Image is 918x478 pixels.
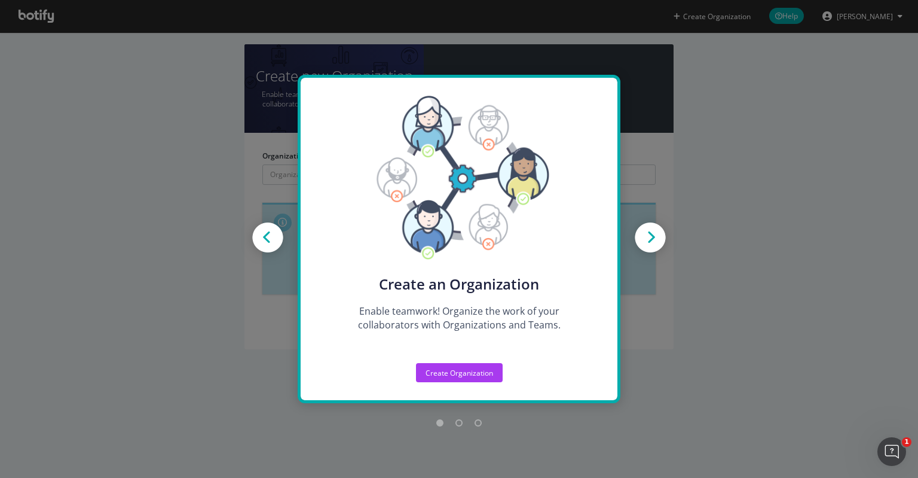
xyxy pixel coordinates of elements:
[877,437,906,466] iframe: Intercom live chat
[426,368,493,378] div: Create Organization
[902,437,911,447] span: 1
[342,305,576,332] div: Enable teamwork! Organize the work of your collaborators with Organizations and Teams.
[416,363,503,382] button: Create Organization
[241,212,295,266] img: Prev arrow
[623,212,677,266] img: Next arrow
[369,96,549,261] img: Tutorial
[342,276,576,293] div: Create an Organization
